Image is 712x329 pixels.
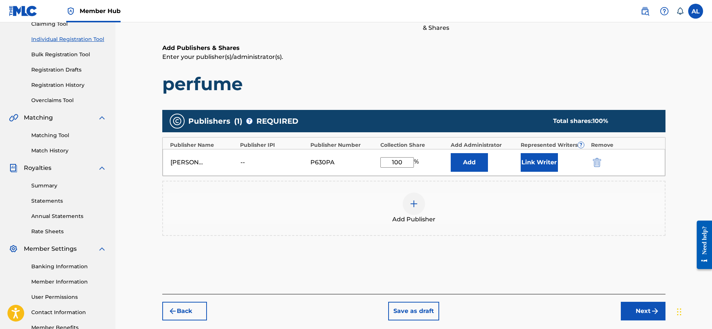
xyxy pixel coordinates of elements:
[451,141,517,149] div: Add Administrator
[31,182,106,190] a: Summary
[638,4,652,19] a: Public Search
[9,164,18,173] img: Royalties
[31,66,106,74] a: Registration Drafts
[31,51,106,58] a: Bulk Registration Tool
[31,293,106,301] a: User Permissions
[31,278,106,286] a: Member Information
[676,7,684,15] div: Notifications
[31,147,106,155] a: Match History
[657,4,672,19] div: Help
[24,164,51,173] span: Royalties
[31,81,106,89] a: Registration History
[24,113,53,122] span: Matching
[414,157,421,168] span: %
[593,158,601,167] img: 12a2ab48e56ec057fbd8.svg
[98,164,106,173] img: expand
[240,141,307,149] div: Publisher IPI
[188,116,230,127] span: Publishers
[388,302,439,320] button: Save as draft
[675,293,712,329] iframe: Chat Widget
[310,141,377,149] div: Publisher Number
[9,6,38,16] img: MLC Logo
[9,113,18,122] img: Matching
[66,7,75,16] img: Top Rightsholder
[31,263,106,271] a: Banking Information
[521,153,558,172] button: Link Writer
[162,73,665,95] h1: perfume
[162,302,207,320] button: Back
[677,301,681,323] div: Drag
[173,117,182,126] img: publishers
[521,141,587,149] div: Represented Writers
[593,117,608,124] span: 100 %
[31,309,106,316] a: Contact Information
[170,141,237,149] div: Publisher Name
[591,141,658,149] div: Remove
[31,212,106,220] a: Annual Statements
[31,197,106,205] a: Statements
[621,302,665,320] button: Next
[98,113,106,122] img: expand
[651,307,660,316] img: f7272a7cc735f4ea7f67.svg
[578,142,584,148] span: ?
[392,215,435,224] span: Add Publisher
[409,199,418,208] img: add
[256,116,298,127] span: REQUIRED
[31,97,106,104] a: Overclaims Tool
[31,228,106,235] a: Rate Sheets
[162,53,665,61] p: Enter your publisher(s)/administrator(s).
[31,35,106,43] a: Individual Registration Tool
[168,307,177,316] img: 7ee5dd4eb1f8a8e3ef2f.svg
[80,7,121,15] span: Member Hub
[9,244,18,253] img: Member Settings
[162,44,665,53] h6: Add Publishers & Shares
[553,117,651,126] div: Total shares:
[451,153,488,172] button: Add
[641,7,649,16] img: search
[24,244,77,253] span: Member Settings
[98,244,106,253] img: expand
[234,116,242,127] span: ( 1 )
[31,132,106,139] a: Matching Tool
[380,141,447,149] div: Collection Share
[246,118,252,124] span: ?
[660,7,669,16] img: help
[691,215,712,275] iframe: Resource Center
[31,20,106,28] a: Claiming Tool
[688,4,703,19] div: User Menu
